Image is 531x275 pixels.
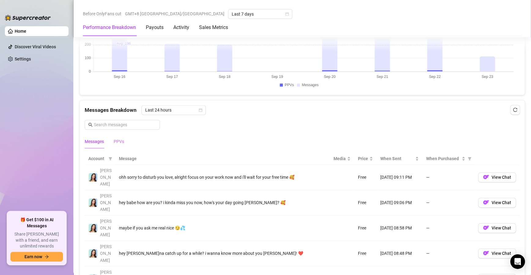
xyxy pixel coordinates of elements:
[478,227,516,232] a: OFView Chat
[199,24,228,31] div: Sales Metrics
[377,215,422,241] td: [DATE] 08:58 PM
[119,250,326,257] div: hey [PERSON_NAME]na catch up for a while? i wanna know more about you [PERSON_NAME]! ❤️
[422,241,474,266] td: —
[119,225,326,231] div: maybe if you ask me real nice 😏💦
[115,153,330,165] th: Message
[100,219,112,237] span: [PERSON_NAME]
[478,252,516,257] a: OFView Chat
[354,190,377,215] td: Free
[483,174,489,180] img: OF
[334,155,346,162] span: Media
[492,175,511,180] span: View Chat
[513,108,517,112] span: reload
[358,155,368,162] span: Price
[125,9,224,18] span: GMT+8 [GEOGRAPHIC_DATA]/[GEOGRAPHIC_DATA]
[483,199,489,205] img: OF
[89,198,97,207] img: Amelia
[478,198,516,207] button: OFView Chat
[483,225,489,231] img: OF
[422,153,474,165] th: When Purchased
[492,251,511,256] span: View Chat
[89,249,97,258] img: Amelia
[10,217,63,229] span: 🎁 Get $100 in AI Messages
[426,155,460,162] span: When Purchased
[109,157,112,160] span: filter
[100,168,112,186] span: [PERSON_NAME]
[422,215,474,241] td: —
[15,44,56,49] a: Discover Viral Videos
[85,105,520,115] div: Messages Breakdown
[478,201,516,206] a: OFView Chat
[478,248,516,258] button: OFView Chat
[380,155,414,162] span: When Sent
[88,123,93,127] span: search
[354,165,377,190] td: Free
[422,165,474,190] td: —
[114,138,124,145] div: PPVs
[377,241,422,266] td: [DATE] 08:48 PM
[89,224,97,232] img: Amelia
[83,9,121,18] span: Before OnlyFans cut
[492,226,511,230] span: View Chat
[15,29,26,34] a: Home
[173,24,189,31] div: Activity
[483,250,489,256] img: OF
[466,154,473,163] span: filter
[478,172,516,182] button: OFView Chat
[89,173,97,182] img: Amelia
[354,241,377,266] td: Free
[199,108,202,112] span: calendar
[83,24,136,31] div: Performance Breakdown
[468,157,471,160] span: filter
[94,121,156,128] input: Search messages
[377,190,422,215] td: [DATE] 09:06 PM
[119,174,326,181] div: ohh sorry to disturb you love, alright focus on your work now and i'll wait for your free time 🥰
[107,154,113,163] span: filter
[422,190,474,215] td: —
[232,9,289,19] span: Last 7 days
[146,24,164,31] div: Payouts
[330,153,354,165] th: Media
[88,155,106,162] span: Account
[10,231,63,249] span: Share [PERSON_NAME] with a friend, and earn unlimited rewards
[85,138,104,145] div: Messages
[119,199,326,206] div: hey babe how are you? i kinda miss you now, how's your day going [PERSON_NAME]? 🥰
[145,105,202,115] span: Last 24 hours
[24,254,42,259] span: Earn now
[10,252,63,262] button: Earn nowarrow-right
[377,165,422,190] td: [DATE] 09:11 PM
[15,57,31,61] a: Settings
[45,255,49,259] span: arrow-right
[100,244,112,262] span: [PERSON_NAME]
[285,12,289,16] span: calendar
[510,254,525,269] div: Open Intercom Messenger
[478,223,516,233] button: OFView Chat
[354,153,377,165] th: Price
[478,176,516,181] a: OFView Chat
[354,215,377,241] td: Free
[377,153,422,165] th: When Sent
[100,193,112,212] span: [PERSON_NAME]
[5,15,51,21] img: logo-BBDzfeDw.svg
[492,200,511,205] span: View Chat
